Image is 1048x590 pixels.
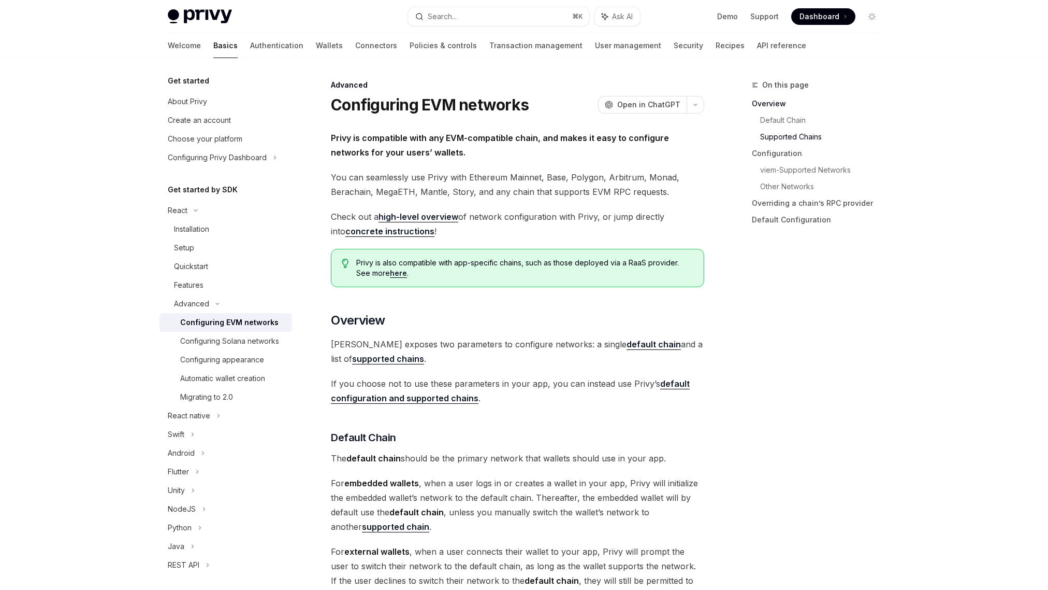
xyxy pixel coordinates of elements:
a: concrete instructions [345,226,434,237]
a: Connectors [355,33,397,58]
strong: default chain [627,339,681,349]
span: On this page [762,79,809,91]
a: Create an account [159,111,292,130]
a: Automatic wallet creation [159,369,292,388]
a: Recipes [716,33,745,58]
div: NodeJS [168,503,196,515]
button: Search...⌘K [408,7,589,26]
button: Toggle dark mode [864,8,880,25]
a: Basics [213,33,238,58]
div: Advanced [174,298,209,310]
div: REST API [168,559,199,571]
span: ⌘ K [572,12,583,21]
a: Support [750,11,779,22]
strong: Privy is compatible with any EVM-compatible chain, and makes it easy to configure networks for yo... [331,133,669,158]
div: Flutter [168,466,189,478]
a: supported chains [352,354,424,364]
h5: Get started by SDK [168,184,238,196]
div: Installation [174,223,209,235]
a: Demo [717,11,738,22]
a: Setup [159,238,292,257]
a: Configuring appearance [159,350,292,369]
a: Configuring EVM networks [159,313,292,332]
a: Overview [752,95,889,112]
div: Create an account [168,114,231,127]
div: React [168,204,187,217]
strong: external wallets [344,546,410,557]
div: Configuring appearance [180,354,264,366]
strong: default chain [346,453,401,463]
a: Security [674,33,703,58]
a: Default Configuration [752,212,889,228]
div: Automatic wallet creation [180,372,265,385]
a: Configuring Solana networks [159,332,292,350]
a: here [390,269,407,278]
span: Check out a of network configuration with Privy, or jump directly into ! [331,209,704,238]
div: Quickstart [174,260,208,273]
a: Installation [159,220,292,238]
div: Unity [168,484,185,497]
a: Default Chain [760,112,889,129]
a: Configuration [752,145,889,162]
span: Overview [331,312,385,329]
a: supported chain [362,522,429,532]
strong: supported chain [362,522,429,532]
span: If you choose not to use these parameters in your app, you can instead use Privy’s . [331,376,704,405]
div: Migrating to 2.0 [180,391,233,403]
img: light logo [168,9,232,24]
a: Authentication [250,33,303,58]
div: Advanced [331,80,704,90]
div: Android [168,447,195,459]
a: Wallets [316,33,343,58]
span: [PERSON_NAME] exposes two parameters to configure networks: a single and a list of . [331,337,704,366]
div: Configuring Privy Dashboard [168,151,267,164]
a: Supported Chains [760,129,889,145]
div: Swift [168,428,184,441]
h1: Configuring EVM networks [331,95,529,114]
button: Open in ChatGPT [598,96,687,114]
strong: default chain [389,507,444,517]
div: About Privy [168,95,207,108]
div: Configuring EVM networks [180,316,279,329]
a: Policies & controls [410,33,477,58]
a: Overriding a chain’s RPC provider [752,195,889,212]
button: Ask AI [594,7,640,26]
span: Dashboard [799,11,839,22]
div: Java [168,540,184,553]
h5: Get started [168,75,209,87]
a: User management [595,33,661,58]
span: Privy is also compatible with app-specific chains, such as those deployed via a RaaS provider. Se... [356,258,693,278]
a: Features [159,276,292,294]
a: Dashboard [791,8,855,25]
div: Configuring Solana networks [180,335,279,347]
a: viem-Supported Networks [760,162,889,178]
div: Choose your platform [168,133,242,145]
span: Ask AI [612,11,633,22]
div: Setup [174,242,194,254]
div: Features [174,279,203,291]
a: About Privy [159,92,292,111]
span: Open in ChatGPT [617,100,680,110]
strong: embedded wallets [344,478,419,488]
span: For , when a user logs in or creates a wallet in your app, Privy will initialize the embedded wal... [331,476,704,534]
a: Other Networks [760,178,889,195]
div: Python [168,522,192,534]
strong: default chain [525,575,579,586]
a: API reference [757,33,806,58]
svg: Tip [342,259,349,268]
span: You can seamlessly use Privy with Ethereum Mainnet, Base, Polygon, Arbitrum, Monad, Berachain, Me... [331,170,704,199]
a: Transaction management [489,33,583,58]
a: Choose your platform [159,130,292,148]
span: Default Chain [331,430,396,445]
a: Welcome [168,33,201,58]
div: Search... [428,10,457,23]
a: Migrating to 2.0 [159,388,292,406]
div: React native [168,410,210,422]
a: Quickstart [159,257,292,276]
a: default chain [627,339,681,350]
a: high-level overview [379,212,458,222]
span: The should be the primary network that wallets should use in your app. [331,451,704,466]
